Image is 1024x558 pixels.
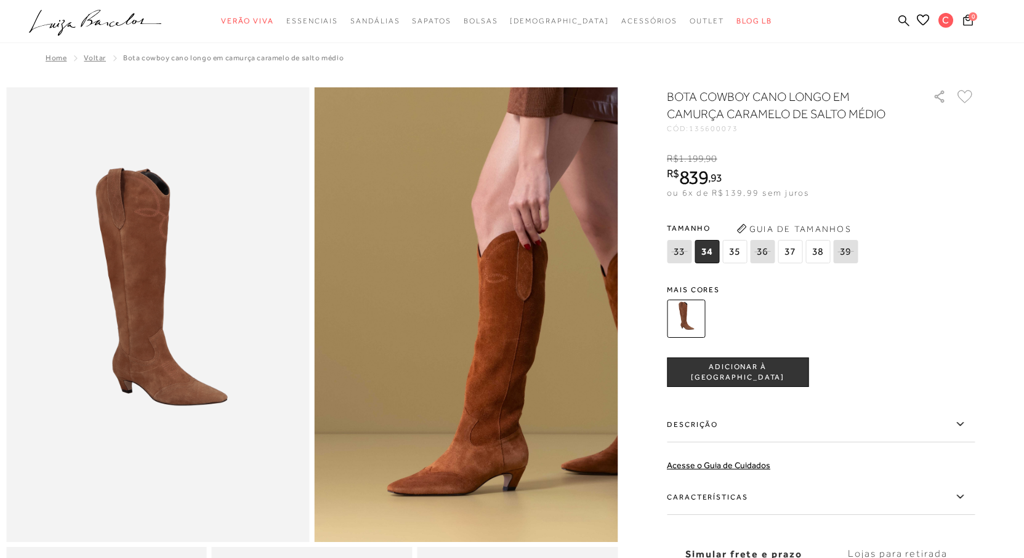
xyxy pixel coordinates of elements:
button: 0 [959,14,977,30]
span: Sandálias [350,17,400,25]
span: Bolsas [464,17,498,25]
span: 36 [750,240,775,263]
span: 38 [805,240,830,263]
span: 0 [969,12,977,21]
span: ou 6x de R$139,99 sem juros [667,188,809,197]
a: noSubCategoriesText [412,10,451,33]
span: Acessórios [621,17,677,25]
span: Sapatos [412,17,451,25]
span: [DEMOGRAPHIC_DATA] [510,17,609,25]
button: ADICIONAR À [GEOGRAPHIC_DATA] [667,357,808,387]
span: Tamanho [667,219,861,237]
button: Guia de Tamanhos [732,219,855,239]
span: C [938,13,953,28]
a: noSubCategoriesText [221,10,274,33]
i: , [708,172,722,183]
span: BOTA COWBOY CANO LONGO EM CAMURÇA CARAMELO DE SALTO MÉDIO [123,54,344,62]
span: 33 [667,240,691,263]
a: noSubCategoriesText [621,10,677,33]
span: 93 [711,171,722,184]
span: 90 [706,153,717,164]
img: BOTA COWBOY CANO LONGO EM CAMURÇA CARAMELO DE SALTO MÉDIO [667,300,705,338]
a: noSubCategoriesText [464,10,498,33]
a: noSubCategoriesText [690,10,724,33]
a: noSubCategoriesText [286,10,338,33]
span: Essenciais [286,17,338,25]
span: Verão Viva [221,17,274,25]
a: Home [46,54,67,62]
span: BLOG LB [736,17,772,25]
span: Mais cores [667,286,975,293]
span: ADICIONAR À [GEOGRAPHIC_DATA] [667,362,808,383]
label: Características [667,479,975,515]
a: BLOG LB [736,10,772,33]
label: Descrição [667,407,975,442]
h1: BOTA COWBOY CANO LONGO EM CAMURÇA CARAMELO DE SALTO MÉDIO [667,88,898,122]
a: Voltar [84,54,106,62]
span: 34 [695,240,719,263]
span: Outlet [690,17,724,25]
span: 839 [679,166,708,188]
a: Acesse o Guia de Cuidados [667,460,770,470]
span: 39 [833,240,858,263]
i: R$ [667,153,679,164]
div: CÓD: [667,125,913,132]
span: 37 [778,240,802,263]
span: 35 [722,240,747,263]
button: C [933,12,959,31]
img: image [315,87,618,542]
span: 135600073 [689,124,738,133]
a: noSubCategoriesText [350,10,400,33]
span: 1.199 [679,153,704,164]
i: R$ [667,168,679,179]
a: noSubCategoriesText [510,10,609,33]
img: image [6,87,310,542]
i: , [704,153,717,164]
